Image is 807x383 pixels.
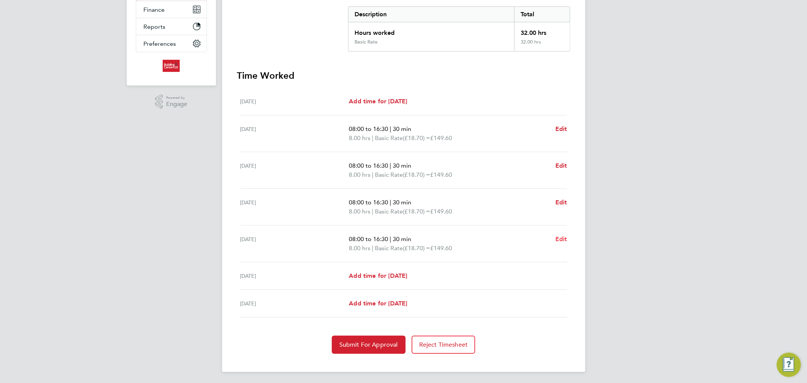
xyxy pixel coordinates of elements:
[555,161,567,170] a: Edit
[240,299,349,308] div: [DATE]
[240,235,349,253] div: [DATE]
[430,171,452,178] span: £149.60
[514,39,569,51] div: 32.00 hrs
[375,207,403,216] span: Basic Rate
[136,1,207,18] button: Finance
[555,199,567,206] span: Edit
[349,208,370,215] span: 8.00 hrs
[349,271,407,280] a: Add time for [DATE]
[555,125,567,132] span: Edit
[349,134,370,142] span: 8.00 hrs
[136,60,207,72] a: Go to home page
[155,95,187,109] a: Powered byEngage
[349,162,388,169] span: 08:00 to 16:30
[240,125,349,143] div: [DATE]
[237,70,570,82] h3: Time Worked
[430,244,452,252] span: £149.60
[403,244,430,252] span: (£18.70) =
[403,171,430,178] span: (£18.70) =
[375,244,403,253] span: Basic Rate
[355,39,378,45] div: Basic Rate
[419,341,468,349] span: Reject Timesheet
[349,299,407,308] a: Add time for [DATE]
[332,336,406,354] button: Submit For Approval
[514,7,569,22] div: Total
[166,101,187,107] span: Engage
[372,208,373,215] span: |
[349,125,388,132] span: 08:00 to 16:30
[348,22,515,39] div: Hours worked
[240,161,349,179] div: [DATE]
[430,208,452,215] span: £149.60
[555,162,567,169] span: Edit
[349,171,370,178] span: 8.00 hrs
[390,125,391,132] span: |
[393,199,411,206] span: 30 min
[144,40,176,47] span: Preferences
[393,162,411,169] span: 30 min
[349,97,407,106] a: Add time for [DATE]
[372,244,373,252] span: |
[403,208,430,215] span: (£18.70) =
[136,35,207,52] button: Preferences
[412,336,476,354] button: Reject Timesheet
[166,95,187,101] span: Powered by
[375,134,403,143] span: Basic Rate
[555,125,567,134] a: Edit
[390,199,391,206] span: |
[348,7,515,22] div: Description
[430,134,452,142] span: £149.60
[372,134,373,142] span: |
[349,98,407,105] span: Add time for [DATE]
[555,198,567,207] a: Edit
[390,162,391,169] span: |
[348,6,570,51] div: Summary
[555,235,567,244] a: Edit
[349,199,388,206] span: 08:00 to 16:30
[349,300,407,307] span: Add time for [DATE]
[375,170,403,179] span: Basic Rate
[349,235,388,243] span: 08:00 to 16:30
[372,171,373,178] span: |
[555,235,567,243] span: Edit
[349,244,370,252] span: 8.00 hrs
[403,134,430,142] span: (£18.70) =
[144,23,166,30] span: Reports
[240,97,349,106] div: [DATE]
[136,18,207,35] button: Reports
[390,235,391,243] span: |
[163,60,180,72] img: buildingcareersuk-logo-retina.png
[240,198,349,216] div: [DATE]
[393,125,411,132] span: 30 min
[393,235,411,243] span: 30 min
[339,341,398,349] span: Submit For Approval
[349,272,407,279] span: Add time for [DATE]
[240,271,349,280] div: [DATE]
[777,353,801,377] button: Engage Resource Center
[514,22,569,39] div: 32.00 hrs
[144,6,165,13] span: Finance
